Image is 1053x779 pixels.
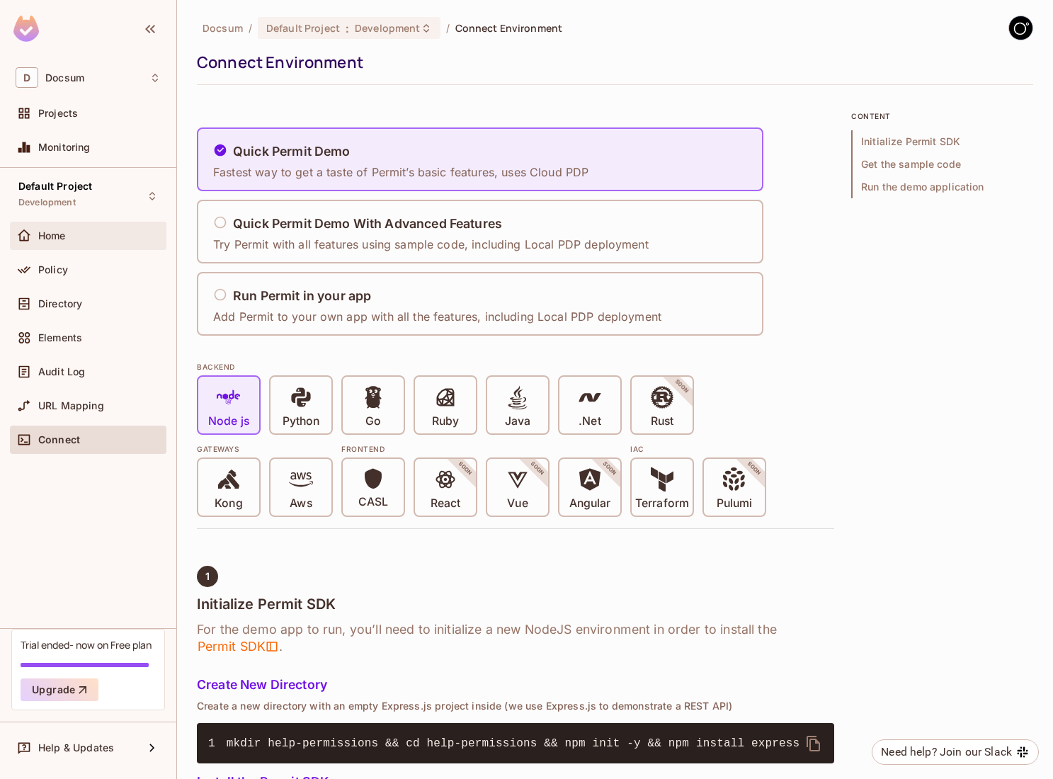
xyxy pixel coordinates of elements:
span: Permit SDK [197,638,279,655]
span: Monitoring [38,142,91,153]
p: Python [283,414,319,428]
span: Elements [38,332,82,343]
span: Get the sample code [851,153,1033,176]
span: Development [18,197,76,208]
span: the active workspace [203,21,243,35]
p: Try Permit with all features using sample code, including Local PDP deployment [213,237,649,252]
h6: For the demo app to run, you’ll need to initialize a new NodeJS environment in order to install t... [197,621,834,655]
h5: Run Permit in your app [233,289,371,303]
p: Fastest way to get a taste of Permit’s basic features, uses Cloud PDP [213,164,588,180]
h5: Create New Directory [197,678,834,692]
p: Pulumi [717,496,752,511]
div: Need help? Join our Slack [881,744,1012,761]
span: URL Mapping [38,400,104,411]
span: 1 [208,735,227,752]
div: IAC [630,443,766,455]
span: Default Project [266,21,340,35]
p: Add Permit to your own app with all the features, including Local PDP deployment [213,309,661,324]
span: SOON [654,359,710,414]
span: SOON [582,441,637,496]
span: Home [38,230,66,241]
span: D [16,67,38,88]
span: Workspace: Docsum [45,72,84,84]
span: Development [355,21,420,35]
h4: Initialize Permit SDK [197,596,834,613]
span: Policy [38,264,68,275]
p: React [431,496,460,511]
span: Help & Updates [38,742,114,754]
span: SOON [727,441,782,496]
p: Go [365,414,381,428]
p: Terraform [635,496,689,511]
p: Vue [507,496,528,511]
p: Angular [569,496,611,511]
span: Connect [38,434,80,445]
span: mkdir help-permissions && cd help-permissions && npm init -y && npm install express [227,737,799,750]
span: SOON [510,441,565,496]
p: CASL [358,495,388,509]
div: Trial ended- now on Free plan [21,638,152,652]
span: Audit Log [38,366,85,377]
p: Rust [651,414,673,428]
li: / [249,21,252,35]
div: BACKEND [197,361,834,373]
span: Run the demo application [851,176,1033,198]
p: Create a new directory with an empty Express.js project inside (we use Express.js to demonstrate ... [197,700,834,712]
span: SOON [438,441,493,496]
p: .Net [579,414,601,428]
p: content [851,110,1033,122]
img: SReyMgAAAABJRU5ErkJggg== [13,16,39,42]
button: delete [797,727,831,761]
span: Connect Environment [455,21,563,35]
span: Initialize Permit SDK [851,130,1033,153]
div: Frontend [341,443,622,455]
img: GitStart-Docsum [1009,16,1032,40]
div: Connect Environment [197,52,1026,73]
p: Kong [215,496,242,511]
span: : [345,23,350,34]
p: Ruby [432,414,459,428]
p: Java [505,414,530,428]
span: Projects [38,108,78,119]
div: Gateways [197,443,333,455]
h5: Quick Permit Demo With Advanced Features [233,217,502,231]
span: 1 [205,571,210,582]
span: Default Project [18,181,92,192]
li: / [446,21,450,35]
p: Aws [290,496,312,511]
button: Upgrade [21,678,98,701]
h5: Quick Permit Demo [233,144,351,159]
p: Node js [208,414,249,428]
span: Directory [38,298,82,309]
